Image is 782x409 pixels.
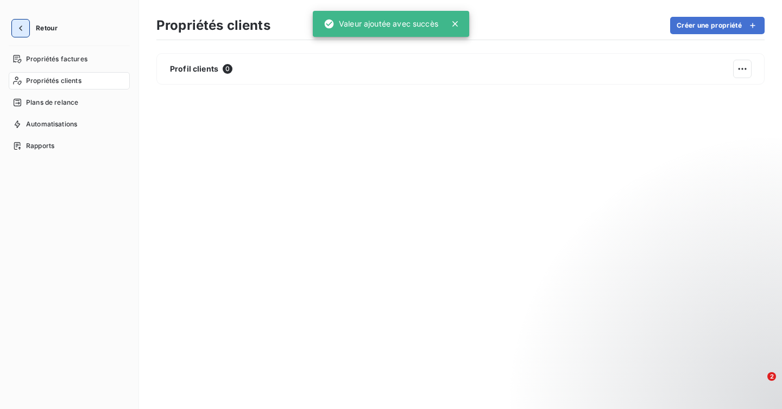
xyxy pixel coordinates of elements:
span: Rapports [26,141,54,151]
span: Automatisations [26,119,77,129]
span: Profil clients [170,63,218,74]
a: Propriétés factures [9,50,130,68]
button: Retour [9,20,66,37]
span: 0 [223,64,232,74]
iframe: Intercom notifications message [565,304,782,380]
span: Propriétés clients [26,76,81,86]
iframe: Intercom live chat [745,372,771,398]
a: Plans de relance [9,94,130,111]
a: Automatisations [9,116,130,133]
button: Créer une propriété [670,17,765,34]
a: Propriétés clients [9,72,130,90]
span: Propriétés factures [26,54,87,64]
span: 2 [767,372,776,381]
span: Retour [36,25,58,31]
div: Valeur ajoutée avec succès [324,14,438,34]
h3: Propriétés clients [156,16,270,35]
span: Plans de relance [26,98,78,107]
a: Rapports [9,137,130,155]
